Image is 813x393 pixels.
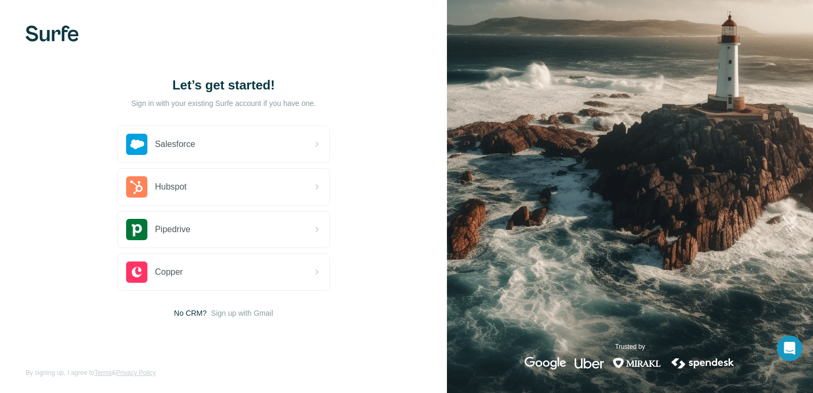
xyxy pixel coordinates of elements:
[126,134,147,155] img: salesforce's logo
[131,98,316,109] p: Sign in with your existing Surfe account if you have one.
[126,176,147,198] img: hubspot's logo
[777,335,802,361] div: Open Intercom Messenger
[155,181,187,193] span: Hubspot
[525,357,566,370] img: google's logo
[26,26,79,42] img: Surfe's logo
[155,266,182,279] span: Copper
[615,342,645,351] p: Trusted by
[116,369,156,376] a: Privacy Policy
[155,223,190,236] span: Pipedrive
[26,368,156,378] span: By signing up, I agree to &
[211,308,273,318] button: Sign up with Gmail
[575,357,604,370] img: uber's logo
[174,308,206,318] span: No CRM?
[670,357,736,370] img: spendesk's logo
[117,77,330,94] h1: Let’s get started!
[612,357,661,370] img: mirakl's logo
[155,138,195,151] span: Salesforce
[126,219,147,240] img: pipedrive's logo
[94,369,112,376] a: Terms
[126,261,147,283] img: copper's logo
